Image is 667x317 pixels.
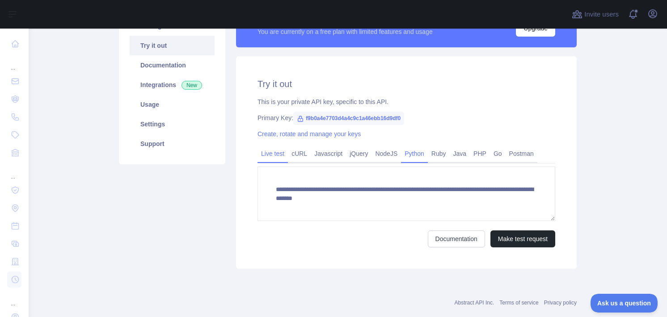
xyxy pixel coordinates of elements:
[130,75,215,95] a: Integrations New
[428,146,450,161] a: Ruby
[258,78,555,90] h2: Try it out
[544,300,577,306] a: Privacy policy
[401,146,428,161] a: Python
[182,81,202,90] span: New
[7,289,21,307] div: ...
[258,27,433,36] div: You are currently on a free plan with limited features and usage
[346,146,371,161] a: jQuery
[490,146,506,161] a: Go
[258,113,555,122] div: Primary Key:
[258,146,288,161] a: Live test
[130,114,215,134] a: Settings
[311,146,346,161] a: Javascript
[450,146,470,161] a: Java
[258,97,555,106] div: This is your private API key, specific to this API.
[570,7,621,21] button: Invite users
[130,134,215,154] a: Support
[428,230,485,247] a: Documentation
[7,54,21,71] div: ...
[130,36,215,55] a: Try it out
[130,95,215,114] a: Usage
[7,163,21,180] div: ...
[371,146,401,161] a: NodeJS
[455,300,494,306] a: Abstract API Inc.
[130,55,215,75] a: Documentation
[258,130,361,138] a: Create, rotate and manage your keys
[591,294,658,313] iframe: Toggle Customer Support
[293,112,404,125] span: f9b0a4e7703d4a4c9c1a46ebb16d9df0
[490,230,555,247] button: Make test request
[470,146,490,161] a: PHP
[288,146,311,161] a: cURL
[584,9,619,20] span: Invite users
[506,146,537,161] a: Postman
[499,300,538,306] a: Terms of service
